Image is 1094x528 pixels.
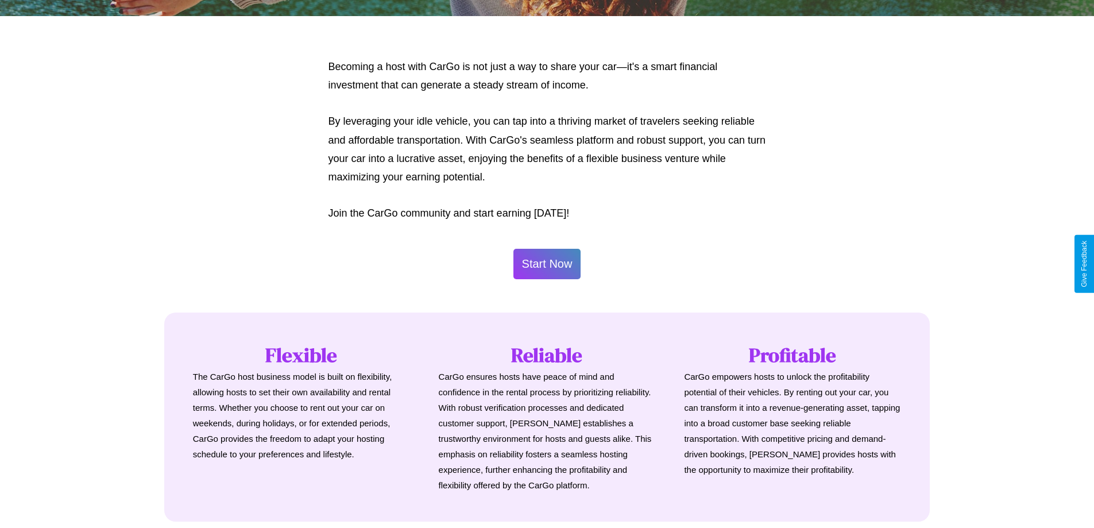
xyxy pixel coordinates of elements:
p: The CarGo host business model is built on flexibility, allowing hosts to set their own availabili... [193,369,410,462]
h1: Profitable [684,341,901,369]
p: CarGo empowers hosts to unlock the profitability potential of their vehicles. By renting out your... [684,369,901,477]
p: By leveraging your idle vehicle, you can tap into a thriving market of travelers seeking reliable... [328,112,766,187]
p: CarGo ensures hosts have peace of mind and confidence in the rental process by prioritizing relia... [439,369,656,493]
h1: Reliable [439,341,656,369]
p: Join the CarGo community and start earning [DATE]! [328,204,766,222]
h1: Flexible [193,341,410,369]
button: Start Now [513,249,581,279]
div: Give Feedback [1080,241,1088,287]
p: Becoming a host with CarGo is not just a way to share your car—it's a smart financial investment ... [328,57,766,95]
